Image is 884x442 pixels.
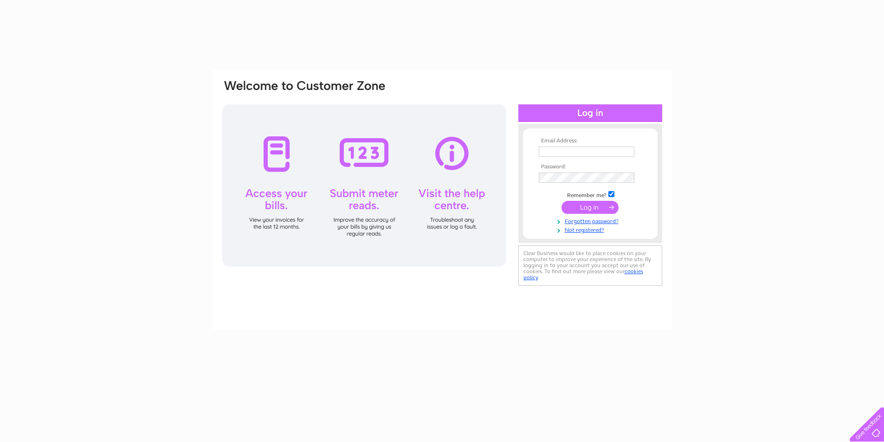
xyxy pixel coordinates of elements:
[518,245,662,286] div: Clear Business would like to place cookies on your computer to improve your experience of the sit...
[523,268,643,281] a: cookies policy
[539,216,644,225] a: Forgotten password?
[536,138,644,144] th: Email Address:
[536,190,644,199] td: Remember me?
[536,164,644,170] th: Password:
[561,201,619,214] input: Submit
[539,225,644,234] a: Not registered?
